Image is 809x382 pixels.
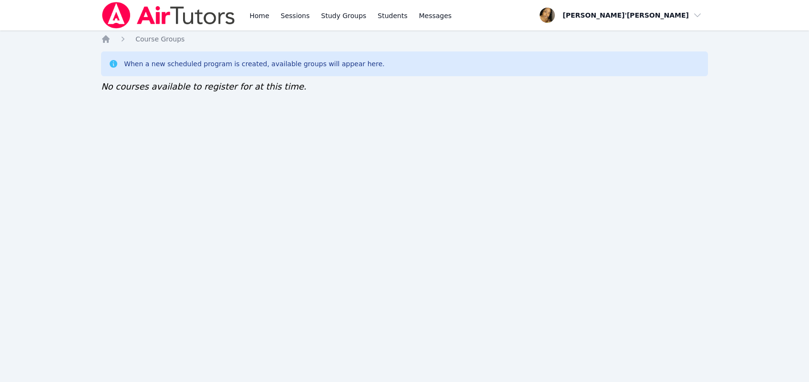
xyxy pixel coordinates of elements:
[135,35,184,43] span: Course Groups
[419,11,452,20] span: Messages
[101,81,307,91] span: No courses available to register for at this time.
[124,59,385,69] div: When a new scheduled program is created, available groups will appear here.
[135,34,184,44] a: Course Groups
[101,34,708,44] nav: Breadcrumb
[101,2,236,29] img: Air Tutors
